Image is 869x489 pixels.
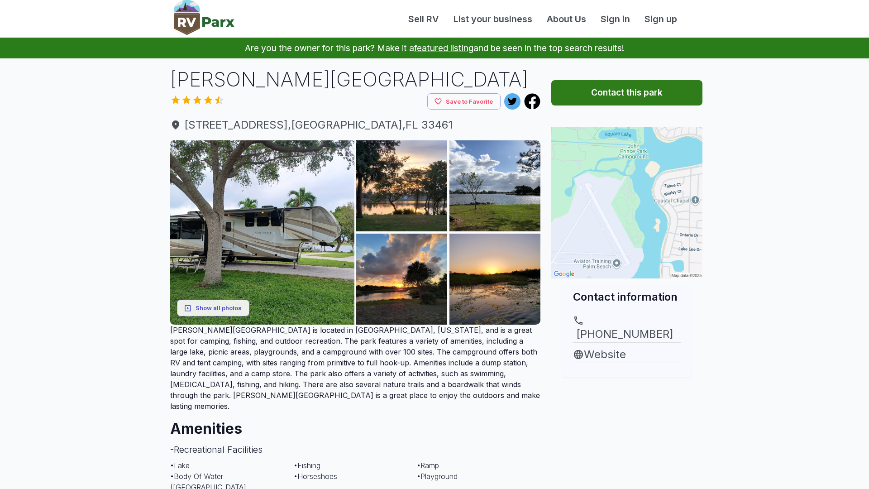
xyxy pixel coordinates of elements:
[356,234,447,325] img: AAcXr8rQF5qm12hEL2ehGqx4B9Zp1QosfTkpGeiyFGGJa4C1c5OJzzVVg6Xd4cJd1rAPQvyaNaIoR8xS_7Wf0U6v2zffAj2Xy...
[414,43,473,53] a: featured listing
[427,93,501,110] button: Save to Favorite
[11,38,858,58] p: Are you the owner for this park? Make it a and be seen in the top search results!
[170,117,540,133] a: [STREET_ADDRESS],[GEOGRAPHIC_DATA],FL 33461
[170,117,540,133] span: [STREET_ADDRESS] , [GEOGRAPHIC_DATA] , FL 33461
[401,12,446,26] a: Sell RV
[573,289,681,304] h2: Contact information
[449,234,540,325] img: AAcXr8q73dh9hLuXEFY5qi-LlwFaAS30XIULuWz2gdOthcOct1hX3QiNo04dUAATNNCrKHicBs64kJSlCT1bK1Z8B0Eo2JVJf...
[170,439,540,460] h3: - Recreational Facilities
[417,461,439,470] span: • Ramp
[417,472,458,481] span: • Playground
[551,80,702,105] button: Contact this park
[637,12,684,26] a: Sign up
[573,346,681,363] a: Website
[449,140,540,231] img: AAcXr8pX-x9__wQaxvQxjRrOi1IdDVCFu9QZcSlohYhoKk6WTG4E-tyzPFo7bY49XThWuE14g_pAKfCfjrjsKyw9I-y1GZjSa...
[446,12,540,26] a: List your business
[551,127,702,278] img: Map for John Prince Park Campground
[170,140,354,325] img: AAcXr8qYA99dWJaDI6dSbboiLiSdfgzJd53Q5FTId1G5Kf7ubCzrtGZ_QI43zKbq7BR6dLuEE955TfV2ruG9bB1cja_SZursO...
[294,472,337,481] span: • Horseshoes
[540,12,593,26] a: About Us
[356,140,447,231] img: AAcXr8r06ID-BjtVWgvFji2GxwcpwDXiEMjTjexfUh0sg06djfOKcVHHAN7ihKV4SHhC-3cRX-l2_U3ARZ3xfsLKpaqH8DTuB...
[593,12,637,26] a: Sign in
[170,66,540,93] h1: [PERSON_NAME][GEOGRAPHIC_DATA]
[294,461,320,470] span: • Fishing
[170,325,540,412] p: [PERSON_NAME][GEOGRAPHIC_DATA] is located in [GEOGRAPHIC_DATA], [US_STATE], and is a great spot f...
[573,315,681,342] a: [PHONE_NUMBER]
[177,300,249,316] button: Show all photos
[170,461,190,470] span: • Lake
[170,412,540,439] h2: Amenities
